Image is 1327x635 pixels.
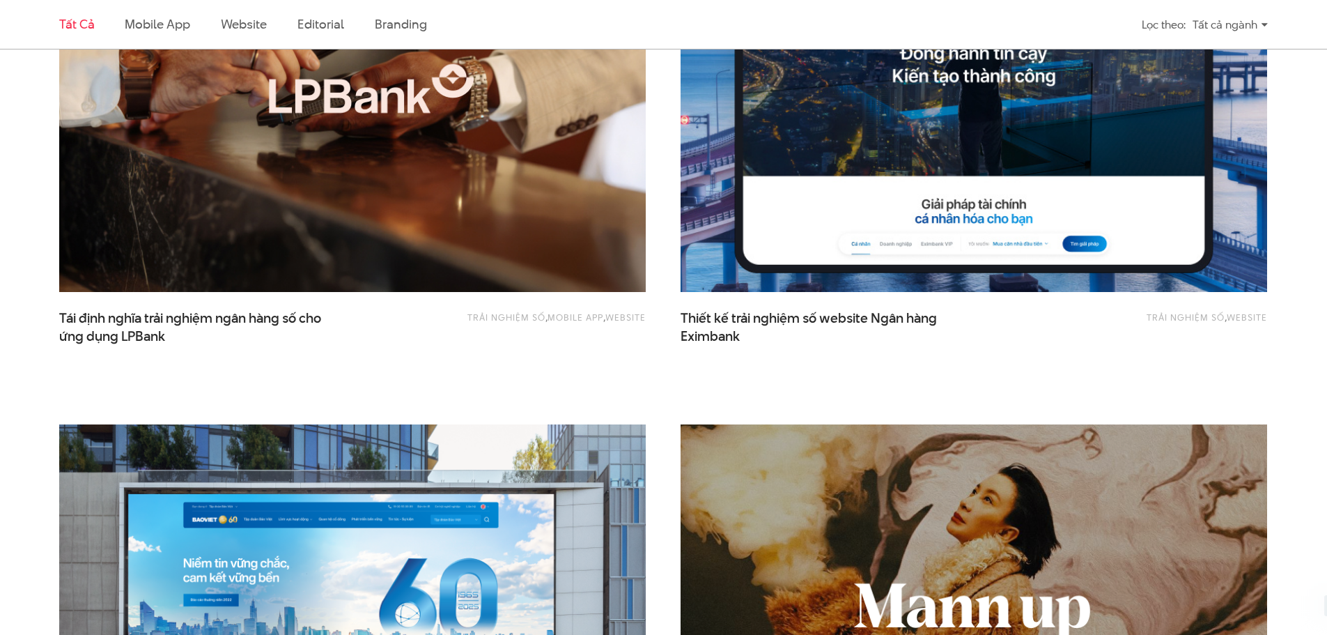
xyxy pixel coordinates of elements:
a: Website [221,15,267,33]
div: , [1032,309,1267,337]
a: Website [605,311,646,323]
a: Mobile app [548,311,603,323]
a: Mobile app [125,15,189,33]
span: Thiết kế trải nghiệm số website Ngân hàng [681,309,959,344]
a: Trải nghiệm số [1147,311,1225,323]
div: Tất cả ngành [1193,13,1268,37]
a: Trải nghiệm số [467,311,545,323]
a: Editorial [297,15,344,33]
span: Eximbank [681,328,740,346]
div: Lọc theo: [1142,13,1186,37]
a: Website [1227,311,1267,323]
div: , , [411,309,646,337]
a: Tái định nghĩa trải nghiệm ngân hàng số choứng dụng LPBank [59,309,338,344]
span: Tái định nghĩa trải nghiệm ngân hàng số cho [59,309,338,344]
span: ứng dụng LPBank [59,328,165,346]
a: Thiết kế trải nghiệm số website Ngân hàngEximbank [681,309,959,344]
a: Branding [375,15,426,33]
a: Tất cả [59,15,94,33]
